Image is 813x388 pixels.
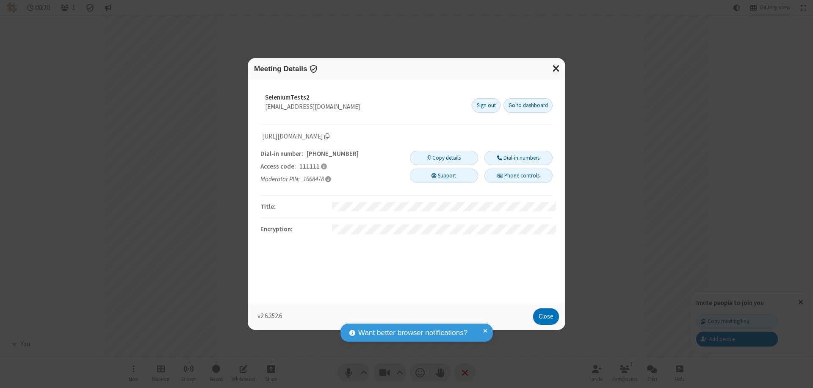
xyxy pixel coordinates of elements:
[358,327,467,338] span: Want better browser notifications?
[260,149,303,159] span: Dial-in number:
[303,175,324,183] span: 1668478
[262,132,329,141] span: Copy meeting link
[260,162,296,172] span: Access code:
[257,202,332,212] div: Title :
[307,150,359,158] span: [PHONE_NUMBER]
[503,98,553,113] a: Go to dashboard
[321,163,327,170] span: Participants should use this access code to connect to the meeting.
[265,102,465,112] div: [EMAIL_ADDRESS][DOMAIN_NAME]
[299,162,320,170] span: 111111
[410,169,478,183] button: Support
[472,98,501,113] button: Sign out
[484,151,553,165] button: Dial-in numbers
[410,151,478,165] button: Copy details
[260,175,300,184] span: Moderator PIN:
[265,93,465,103] div: SeleniumTests2
[254,64,307,73] span: Meeting Details
[257,224,332,234] div: Encryption :
[257,311,530,325] p: v2.6.352.6
[309,64,318,73] span: Encryption enabled
[548,58,565,79] button: Close modal
[533,308,559,325] button: Close
[325,176,331,183] span: As the meeting organizer, entering this PIN gives you access to moderator and other administrativ...
[484,169,553,183] button: Phone controls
